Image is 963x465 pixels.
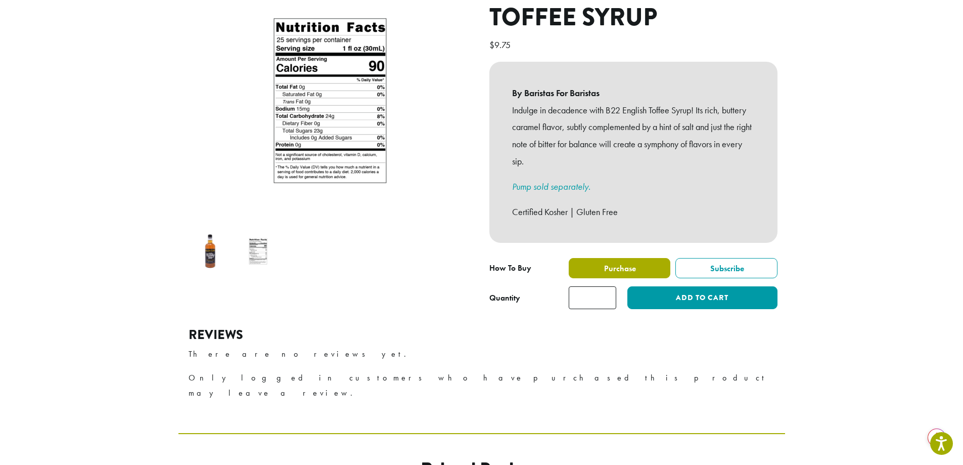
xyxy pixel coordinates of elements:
p: Indulge in decadence with B22 English Toffee Syrup! Its rich, buttery caramel flavor, subtly comp... [512,102,755,170]
a: Pump sold separately. [512,181,590,192]
input: Product quantity [569,286,616,309]
img: Barista 22 English Toffee Syrup - Image 2 [238,231,278,271]
b: By Baristas For Baristas [512,84,755,102]
span: How To Buy [489,263,531,273]
bdi: 9.75 [489,39,513,51]
span: $ [489,39,494,51]
div: Quantity [489,292,520,304]
img: Barista 22 English Toffee Syrup [190,231,230,271]
p: Only logged in customers who have purchased this product may leave a review. [189,370,775,401]
p: Certified Kosher | Gluten Free [512,203,755,221]
span: Purchase [603,263,636,274]
button: Add to cart [627,286,777,309]
h2: Reviews [189,327,775,343]
span: Subscribe [709,263,744,274]
p: There are no reviews yet. [189,347,775,362]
